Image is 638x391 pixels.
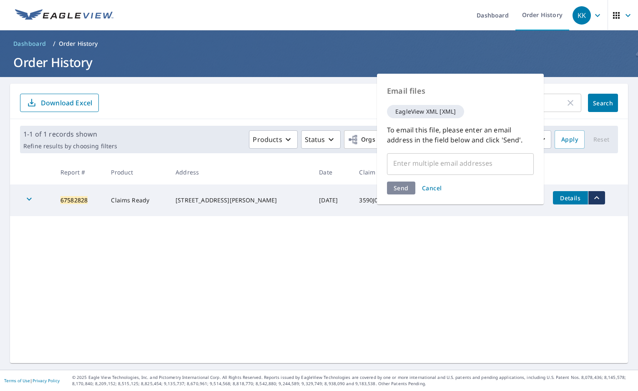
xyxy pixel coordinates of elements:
[54,160,104,184] th: Report #
[176,196,306,204] div: [STREET_ADDRESS][PERSON_NAME]
[387,84,534,98] p: Email files
[305,134,325,144] p: Status
[59,40,98,48] p: Order History
[588,191,605,204] button: filesDropdownBtn-67582828
[249,130,297,149] button: Products
[588,94,618,112] button: Search
[41,98,92,107] p: Download Excel
[387,125,534,145] p: To email this file, please enter an email address in the field below and click 'Send'.
[72,374,634,387] p: © 2025 Eagle View Technologies, Inc. and Pictometry International Corp. All Rights Reserved. Repo...
[23,129,117,139] p: 1-1 of 1 records shown
[390,109,461,115] span: EagleView XML [XML]
[53,39,55,49] li: /
[4,378,60,383] p: |
[595,99,611,107] span: Search
[15,9,113,22] img: EV Logo
[10,37,50,50] a: Dashboard
[104,160,169,184] th: Product
[10,37,628,50] nav: breadcrumb
[561,134,578,145] span: Apply
[558,194,583,202] span: Details
[553,191,588,204] button: detailsBtn-67582828
[312,184,352,216] td: [DATE]
[312,160,352,184] th: Date
[352,184,405,216] td: 3590J065Z
[253,134,282,144] p: Products
[573,6,591,25] div: KK
[348,134,376,145] span: Orgs
[301,130,341,149] button: Status
[419,182,445,194] button: Cancel
[10,54,628,71] h1: Order History
[344,130,423,149] button: Orgs16
[20,94,99,112] button: Download Excel
[23,142,117,150] p: Refine results by choosing filters
[422,184,442,192] span: Cancel
[104,184,169,216] td: Claims Ready
[4,378,30,384] a: Terms of Use
[169,160,312,184] th: Address
[13,40,46,48] span: Dashboard
[33,378,60,384] a: Privacy Policy
[391,155,517,171] input: Enter multiple email addresses
[352,160,405,184] th: Claim ID
[555,130,585,149] button: Apply
[60,196,88,204] mark: 67582828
